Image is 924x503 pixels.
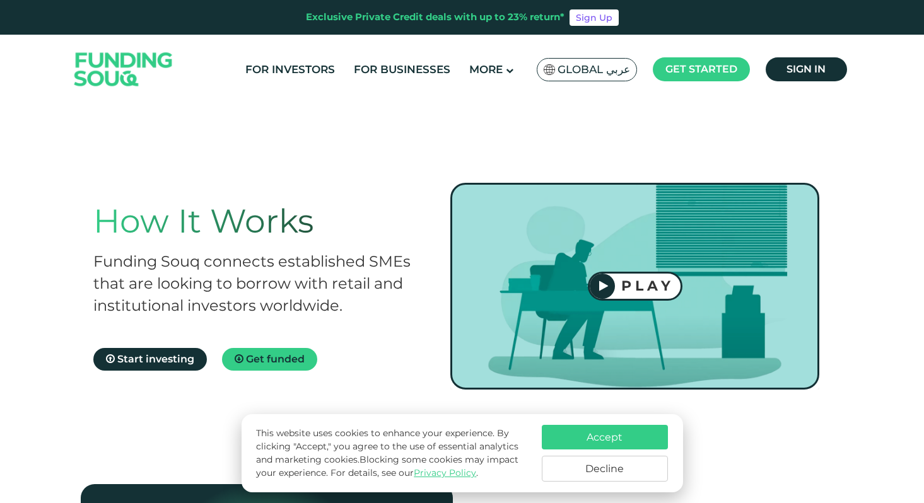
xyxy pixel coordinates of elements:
a: Start investing [93,348,207,371]
span: Start investing [117,353,194,365]
p: This website uses cookies to enhance your experience. By clicking "Accept," you agree to the use ... [256,427,529,480]
a: Sign Up [570,9,619,26]
a: Sign in [766,57,847,81]
div: PLAY [615,277,681,294]
span: Sign in [787,63,826,75]
a: Get funded [222,348,317,371]
button: Accept [542,425,668,449]
span: Get started [665,63,737,75]
img: SA Flag [544,64,555,75]
span: For details, see our . [330,467,478,478]
a: For Businesses [351,59,453,80]
a: Privacy Policy [414,467,476,478]
h2: Funding Souq connects established SMEs that are looking to borrow with retail and institutional i... [93,250,426,316]
h1: How It Works [93,202,426,241]
a: For Investors [242,59,338,80]
span: Global عربي [558,62,630,77]
span: More [469,63,503,76]
img: Logo [62,38,185,101]
div: Exclusive Private Credit deals with up to 23% return* [306,10,564,25]
button: Decline [542,456,668,482]
span: Blocking some cookies may impact your experience. [256,454,518,478]
button: PLAY [588,272,682,301]
span: Get funded [246,353,305,365]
